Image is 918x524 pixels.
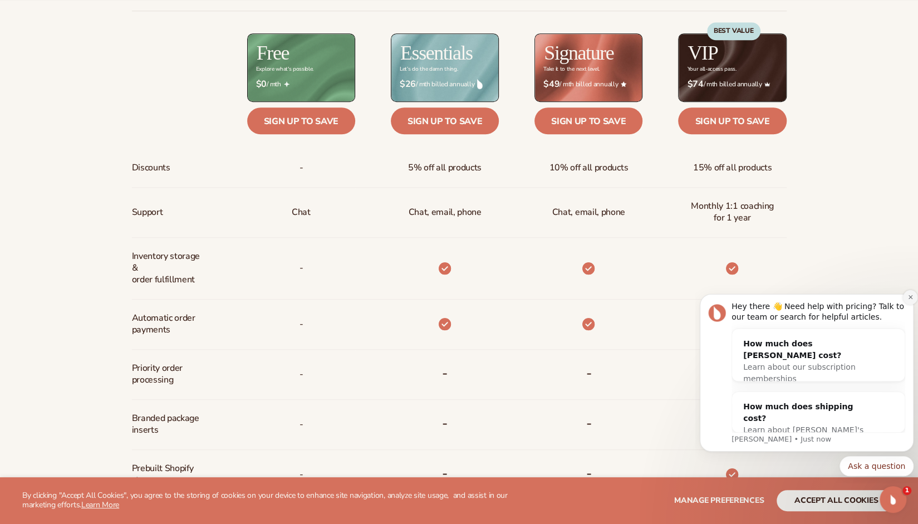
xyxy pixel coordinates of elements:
b: - [442,364,448,382]
span: Priority order processing [132,358,206,390]
span: 5% off all products [408,158,482,178]
img: Signature_BG_eeb718c8-65ac-49e3-a4e5-327c6aa73146.jpg [535,34,642,101]
h2: Essentials [400,43,473,63]
span: - [299,464,303,485]
button: accept all cookies [777,490,896,511]
b: - [442,414,448,432]
span: / mth [256,79,346,90]
span: Automatic order payments [132,308,206,340]
span: Support [132,202,163,223]
b: - [586,364,591,382]
strong: $49 [543,79,559,90]
span: - [299,364,303,385]
span: Chat, email, phone [552,202,625,223]
h2: Signature [544,43,613,63]
span: Monthly 1:1 coaching for 1 year [687,196,777,228]
p: - [299,258,303,278]
a: Sign up to save [678,107,786,134]
span: - [299,314,303,335]
img: free_bg.png [248,34,355,101]
a: Sign up to save [247,107,355,134]
div: Let’s do the damn thing. [400,66,458,72]
b: - [442,464,448,482]
span: - [299,158,303,178]
div: Explore what's possible. [256,66,313,72]
a: Learn More [81,499,119,510]
button: Manage preferences [674,490,764,511]
strong: $26 [400,79,416,90]
b: - [586,414,591,432]
a: Sign up to save [391,107,499,134]
span: 15% off all products [693,158,772,178]
p: Chat [292,202,311,223]
strong: $74 [687,79,703,90]
b: - [586,464,591,482]
h2: Free [257,43,289,63]
img: drop.png [477,79,483,89]
span: / mth billed annually [543,79,634,90]
div: Take it to the next level. [543,66,600,72]
span: / mth billed annually [400,79,490,90]
span: Branded package inserts [132,408,206,440]
div: BEST VALUE [707,22,760,40]
a: Sign up to save [534,107,642,134]
span: / mth billed annually [687,79,777,90]
span: 1 [902,486,911,495]
img: VIP_BG_199964bd-3653-43bc-8a67-789d2d7717b9.jpg [679,34,786,101]
span: Manage preferences [674,495,764,506]
img: Crown_2d87c031-1b5a-4345-8312-a4356ddcde98.png [764,81,770,87]
img: Star_6.png [621,81,626,86]
h2: VIP [688,43,718,63]
strong: $0 [256,79,267,90]
p: By clicking "Accept All Cookies", you agree to the storing of cookies on your device to enhance s... [22,491,529,510]
iframe: Intercom live chat [880,486,906,513]
p: Chat, email, phone [408,202,481,223]
iframe: Intercom notifications message [695,285,918,483]
span: Prebuilt Shopify store [132,458,206,491]
span: - [299,414,303,435]
span: Inventory storage & order fulfillment [132,246,206,290]
img: Free_Icon_bb6e7c7e-73f8-44bd-8ed0-223ea0fc522e.png [284,81,289,87]
span: 10% off all products [549,158,628,178]
span: Discounts [132,158,170,178]
div: Your all-access pass. [687,66,736,72]
img: Essentials_BG_9050f826-5aa9-47d9-a362-757b82c62641.jpg [391,34,498,101]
